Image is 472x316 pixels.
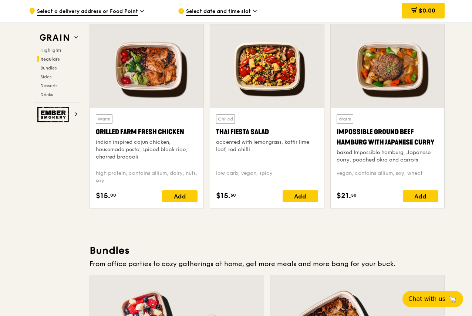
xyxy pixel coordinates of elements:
[337,190,351,201] span: $21.
[96,127,198,137] div: Grilled Farm Fresh Chicken
[162,190,198,202] div: Add
[216,139,318,153] div: accented with lemongrass, kaffir lime leaf, red chilli
[402,291,463,307] button: Chat with us🦙
[337,127,438,147] div: Impossible Ground Beef Hamburg with Japanese Curry
[216,190,230,201] span: $15.
[40,74,51,79] span: Sides
[230,192,236,198] span: 50
[283,190,318,202] div: Add
[419,7,435,14] span: $0.00
[37,8,138,16] span: Select a delivery address or Food Point
[40,65,57,71] span: Bundles
[337,114,353,124] div: Warm
[40,57,60,62] span: Regulars
[96,139,198,161] div: indian inspired cajun chicken, housemade pesto, spiced black rice, charred broccoli
[337,149,438,164] div: baked Impossible hamburg, Japanese curry, poached okra and carrots
[90,244,445,257] h3: Bundles
[216,170,318,184] div: low carb, vegan, spicy
[96,170,198,184] div: high protein, contains allium, dairy, nuts, soy
[40,92,53,97] span: Drinks
[448,295,457,303] span: 🦙
[216,127,318,137] div: Thai Fiesta Salad
[96,190,110,201] span: $15.
[90,259,445,269] div: From office parties to cozy gatherings at home, get more meals and more bang for your buck.
[37,31,71,44] img: Grain web logo
[40,48,61,53] span: Highlights
[110,192,116,198] span: 00
[186,8,251,16] span: Select date and time slot
[408,295,445,303] span: Chat with us
[40,83,57,88] span: Desserts
[337,170,438,184] div: vegan, contains allium, soy, wheat
[403,190,438,202] div: Add
[37,107,71,122] img: Ember Smokery web logo
[216,114,235,124] div: Chilled
[351,192,357,198] span: 50
[96,114,112,124] div: Warm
